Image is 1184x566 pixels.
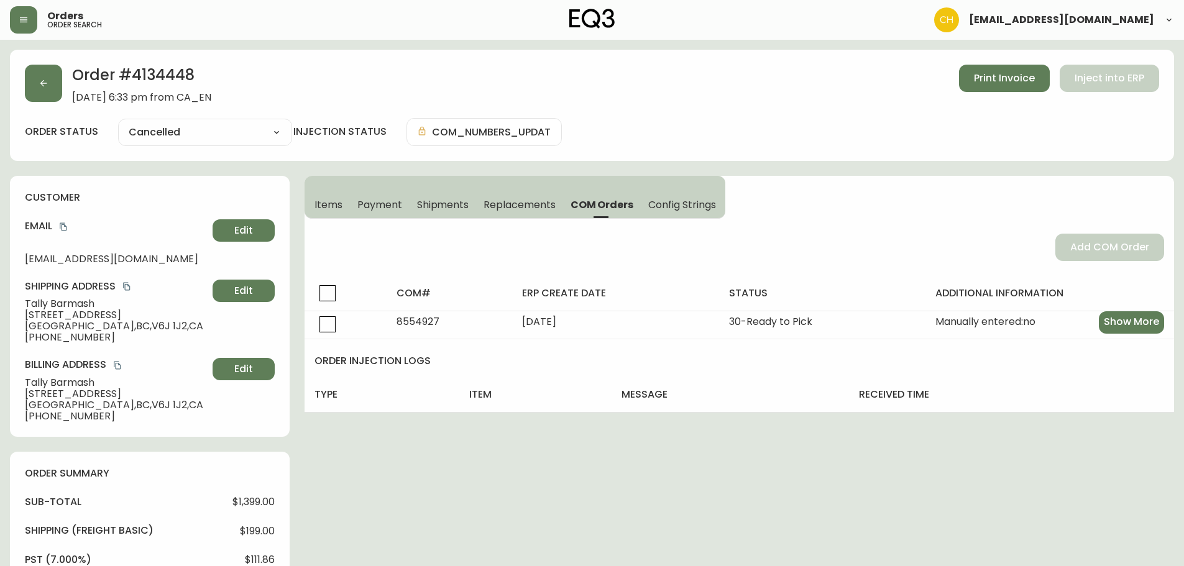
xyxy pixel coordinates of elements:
img: 6288462cea190ebb98a2c2f3c744dd7e [934,7,959,32]
button: Print Invoice [959,65,1050,92]
span: Payment [357,198,402,211]
span: Manually entered: no [935,316,1035,327]
span: Show More [1104,315,1159,329]
span: Shipments [417,198,469,211]
h4: Billing Address [25,358,208,372]
span: 8554927 [397,314,439,329]
button: Show More [1099,311,1164,334]
span: Edit [234,224,253,237]
h4: erp create date [522,286,710,300]
span: [GEOGRAPHIC_DATA] , BC , V6J 1J2 , CA [25,321,208,332]
h4: order injection logs [314,354,1174,368]
span: Orders [47,11,83,21]
span: [EMAIL_ADDRESS][DOMAIN_NAME] [969,15,1154,25]
h4: message [622,388,839,401]
span: [DATE] [522,314,556,329]
span: Edit [234,284,253,298]
span: $199.00 [240,526,275,537]
span: Replacements [484,198,555,211]
span: Tally Barmash [25,377,208,388]
button: Edit [213,358,275,380]
span: Print Invoice [974,71,1035,85]
span: COM Orders [571,198,634,211]
span: 30 - Ready to Pick [729,314,812,329]
span: [DATE] 6:33 pm from CA_EN [72,92,211,103]
span: [PHONE_NUMBER] [25,411,208,422]
h4: com# [397,286,502,300]
h4: received time [859,388,1164,401]
span: Edit [234,362,253,376]
h2: Order # 4134448 [72,65,211,92]
span: Tally Barmash [25,298,208,309]
h4: injection status [293,125,387,139]
span: Items [314,198,342,211]
span: [STREET_ADDRESS] [25,388,208,399]
span: [STREET_ADDRESS] [25,309,208,321]
h4: customer [25,191,275,204]
h4: Shipping ( Freight Basic ) [25,524,154,537]
img: logo [569,9,615,29]
button: Edit [213,219,275,242]
button: copy [111,359,124,372]
h4: sub-total [25,495,81,509]
h4: status [729,286,916,300]
span: Config Strings [648,198,715,211]
h4: Shipping Address [25,280,208,293]
span: $111.86 [245,554,275,565]
span: [PHONE_NUMBER] [25,332,208,343]
button: Edit [213,280,275,302]
button: copy [57,221,70,233]
label: order status [25,125,98,139]
h4: order summary [25,467,275,480]
h4: additional information [935,286,1164,300]
h4: item [469,388,602,401]
h5: order search [47,21,102,29]
button: copy [121,280,133,293]
h4: type [314,388,449,401]
span: $1,399.00 [232,496,275,508]
h4: Email [25,219,208,233]
span: [EMAIL_ADDRESS][DOMAIN_NAME] [25,253,208,265]
span: [GEOGRAPHIC_DATA] , BC , V6J 1J2 , CA [25,399,208,411]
